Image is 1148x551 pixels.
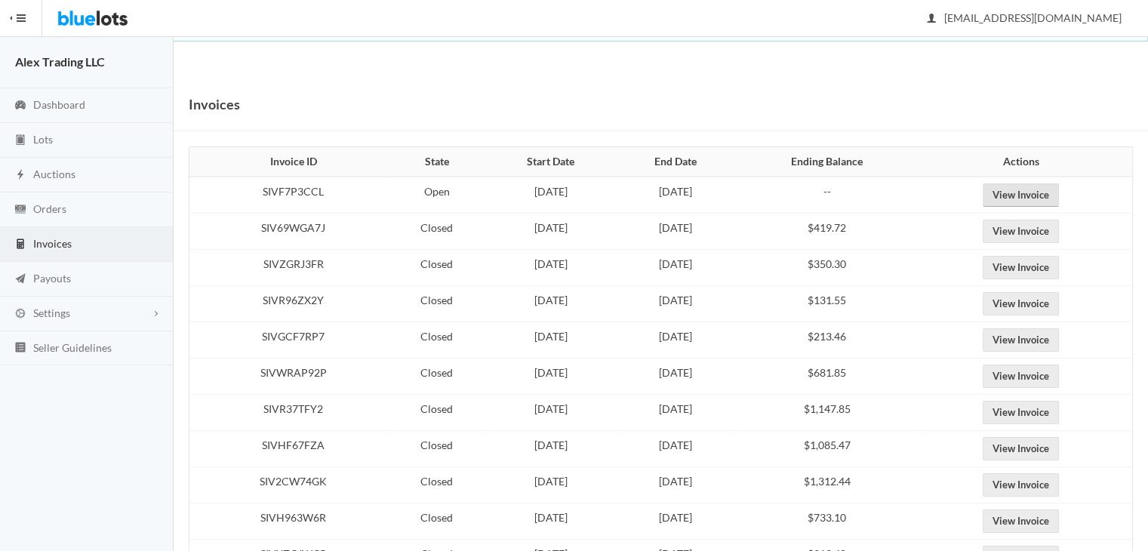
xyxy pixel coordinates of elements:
a: View Invoice [983,328,1059,352]
span: Auctions [33,168,75,180]
a: View Invoice [983,473,1059,497]
td: SIV69WGA7J [189,214,388,250]
a: View Invoice [983,292,1059,316]
td: SIVGCF7RP7 [189,322,388,359]
ion-icon: speedometer [13,99,28,113]
th: Invoice ID [189,147,388,177]
td: [DATE] [485,322,616,359]
ion-icon: list box [13,341,28,356]
ion-icon: calculator [13,238,28,252]
ion-icon: cog [13,307,28,322]
a: View Invoice [983,220,1059,243]
td: SIVWRAP92P [189,359,388,395]
th: Ending Balance [735,147,919,177]
td: [DATE] [616,503,735,540]
td: [DATE] [616,322,735,359]
a: View Invoice [983,183,1059,207]
th: Actions [919,147,1132,177]
h1: Invoices [189,93,240,115]
td: $733.10 [735,503,919,540]
td: $213.46 [735,322,919,359]
a: View Invoice [983,437,1059,460]
ion-icon: clipboard [13,134,28,148]
span: [EMAIL_ADDRESS][DOMAIN_NAME] [928,11,1122,24]
td: [DATE] [616,286,735,322]
td: [DATE] [485,250,616,286]
td: Closed [388,503,485,540]
td: SIVR96ZX2Y [189,286,388,322]
td: SIVF7P3CCL [189,177,388,214]
td: [DATE] [616,177,735,214]
td: Closed [388,250,485,286]
td: [DATE] [616,395,735,431]
td: [DATE] [485,395,616,431]
td: Open [388,177,485,214]
span: Invoices [33,237,72,250]
td: SIV2CW74GK [189,467,388,503]
td: $131.55 [735,286,919,322]
td: Closed [388,467,485,503]
td: $1,147.85 [735,395,919,431]
span: Settings [33,306,70,319]
td: SIVH963W6R [189,503,388,540]
span: Payouts [33,272,71,285]
span: Orders [33,202,66,215]
td: [DATE] [485,467,616,503]
td: [DATE] [485,359,616,395]
td: [DATE] [616,250,735,286]
td: [DATE] [616,214,735,250]
td: Closed [388,214,485,250]
td: [DATE] [485,431,616,467]
a: View Invoice [983,401,1059,424]
td: Closed [388,286,485,322]
span: Lots [33,133,53,146]
td: [DATE] [485,503,616,540]
span: Seller Guidelines [33,341,112,354]
th: Start Date [485,147,616,177]
strong: Alex Trading LLC [15,54,105,69]
td: Closed [388,322,485,359]
a: View Invoice [983,256,1059,279]
td: -- [735,177,919,214]
ion-icon: paper plane [13,272,28,287]
th: End Date [616,147,735,177]
td: $681.85 [735,359,919,395]
ion-icon: flash [13,168,28,183]
td: [DATE] [616,359,735,395]
td: $350.30 [735,250,919,286]
ion-icon: person [924,12,939,26]
td: [DATE] [616,431,735,467]
td: $419.72 [735,214,919,250]
a: View Invoice [983,509,1059,533]
td: Closed [388,431,485,467]
span: Dashboard [33,98,85,111]
td: SIVR37TFY2 [189,395,388,431]
td: [DATE] [485,286,616,322]
th: State [388,147,485,177]
td: Closed [388,395,485,431]
a: View Invoice [983,365,1059,388]
ion-icon: cash [13,203,28,217]
td: SIVHF67FZA [189,431,388,467]
td: Closed [388,359,485,395]
td: [DATE] [616,467,735,503]
td: $1,312.44 [735,467,919,503]
td: [DATE] [485,214,616,250]
td: SIVZGRJ3FR [189,250,388,286]
td: [DATE] [485,177,616,214]
td: $1,085.47 [735,431,919,467]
